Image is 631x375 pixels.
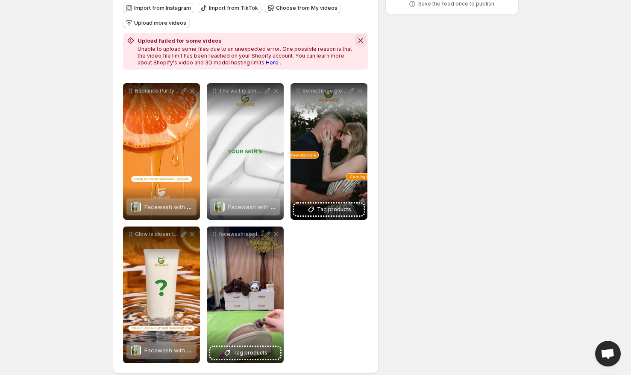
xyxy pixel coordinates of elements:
[123,3,194,13] button: Import from Instagram
[144,347,203,354] span: Facewash with Scrub
[291,83,367,220] div: Somethings glowing but its not what you think Can you guess the secret behind this shine Stay tun...
[207,227,284,363] div: facewashrajasthanfypageskincarenaturalTag products
[123,83,200,220] div: Radiance Purity Care - all packed in one The skincare youve been waiting for is finally arriving ...
[138,36,353,45] h2: Upload failed for some videos
[317,205,351,214] span: Tag products
[276,5,338,12] span: Choose from My videos
[265,3,341,13] button: Choose from My videos
[210,347,280,359] button: Tag products
[219,87,263,94] p: The wait is almost over Your skins new best friend is on the way Stay tuned - [DATE] we reveal wh...
[123,18,190,28] button: Upload more videos
[198,3,261,13] button: Import from TikTok
[355,35,367,47] button: Dismiss notification
[266,59,279,66] a: Here
[134,20,186,26] span: Upload more videos
[595,341,621,366] a: Open chat
[135,87,179,94] p: Radiance Purity Care - all packed in one The skincare youve been waiting for is finally arriving ...
[135,231,179,238] p: Glow is closer than you think But only if you can guess it right Stay tuned The surprise is almos...
[207,83,284,220] div: The wait is almost over Your skins new best friend is on the way Stay tuned - [DATE] we reveal wh...
[233,349,267,357] span: Tag products
[418,0,496,7] p: Save the feed once to publish.
[123,227,200,363] div: Glow is closer than you think But only if you can guess it right Stay tuned The surprise is almos...
[138,46,353,66] p: Unable to upload some files due to an unexpected error. One possible reason is that the video fil...
[302,87,347,94] p: Somethings glowing but its not what you think Can you guess the secret behind this shine Stay tun...
[134,5,191,12] span: Import from Instagram
[144,203,203,210] span: Facewash with Scrub
[219,231,263,238] p: facewashrajasthanfypageskincarenatural
[294,203,364,215] button: Tag products
[209,5,258,12] span: Import from TikTok
[228,203,286,210] span: Facewash with Scrub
